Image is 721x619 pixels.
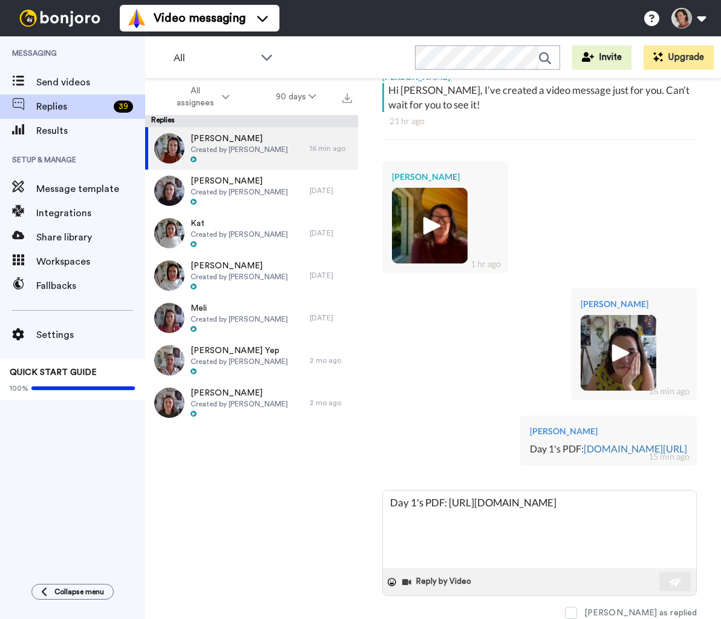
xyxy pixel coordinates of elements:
[471,258,501,270] div: 1 hr ago
[191,357,288,366] span: Created by [PERSON_NAME]
[388,83,694,112] div: Hi [PERSON_NAME], I’ve created a video message just for you. Can’t wait for you to see it!
[154,388,184,418] img: 82c8181a-894f-40fd-a384-8de7c60efdff-thumb.jpg
[342,93,352,103] img: export.svg
[54,587,104,597] span: Collapse menu
[191,302,288,314] span: Meli
[36,328,145,342] span: Settings
[401,573,475,591] button: Reply by Video
[191,187,288,197] span: Created by [PERSON_NAME]
[171,85,220,109] span: All assignees
[174,51,255,65] span: All
[310,313,352,323] div: [DATE]
[36,124,145,138] span: Results
[145,127,358,170] a: [PERSON_NAME]Created by [PERSON_NAME]16 min ago
[15,10,105,27] img: bj-logo-header-white.svg
[390,115,690,127] div: 21 hr ago
[648,451,690,463] div: 15 min ago
[584,607,697,619] div: [PERSON_NAME] as replied
[392,171,498,183] div: [PERSON_NAME]
[581,315,656,391] img: cc62c18f-1cfa-4761-bdee-0ccecb48d40b-thumb.jpg
[584,443,687,454] a: [DOMAIN_NAME][URL]
[602,336,635,369] img: ic_play_thick.png
[31,584,114,600] button: Collapse menu
[310,186,352,196] div: [DATE]
[310,398,352,408] div: 2 mo ago
[36,254,145,269] span: Workspaces
[154,10,246,27] span: Video messaging
[310,228,352,238] div: [DATE]
[191,345,288,357] span: [PERSON_NAME] Yep
[154,133,184,164] img: 3481b16b-d7bc-47dd-a8da-493ab62b21e8-thumb.jpg
[145,382,358,424] a: [PERSON_NAME]Created by [PERSON_NAME]2 mo ago
[191,399,288,409] span: Created by [PERSON_NAME]
[191,387,288,399] span: [PERSON_NAME]
[191,230,288,239] span: Created by [PERSON_NAME]
[10,383,28,393] span: 100%
[669,577,682,587] img: send-white.svg
[154,260,184,291] img: e51ec66a-75f5-4bdf-9fb3-b2215149164a-thumb.jpg
[413,209,446,242] img: ic_play_thick.png
[154,218,184,248] img: b7e39fa9-a765-48d1-b391-af058867b585-thumb.jpg
[145,115,358,127] div: Replies
[36,75,145,90] span: Send videos
[392,188,468,263] img: b78a6e31-c6e4-4fcb-9bff-963f929368f2-thumb.jpg
[191,314,288,324] span: Created by [PERSON_NAME]
[10,368,97,377] span: QUICK START GUIDE
[148,80,253,114] button: All assignees
[191,217,288,230] span: Kat
[530,442,687,456] div: Day 1's PDF:
[145,339,358,382] a: [PERSON_NAME] YepCreated by [PERSON_NAME]2 mo ago
[530,425,687,437] div: [PERSON_NAME]
[36,230,145,245] span: Share library
[154,303,184,333] img: b229309e-9884-4726-8752-e48f42999322-thumb.jpg
[191,145,288,154] span: Created by [PERSON_NAME]
[191,133,288,145] span: [PERSON_NAME]
[114,101,133,113] div: 39
[36,279,145,293] span: Fallbacks
[581,298,687,310] div: [PERSON_NAME]
[154,345,184,376] img: 57cb1afc-7902-4ac4-855c-1ee8daa87e91-thumb.jpg
[644,45,714,70] button: Upgrade
[310,356,352,365] div: 2 mo ago
[310,144,352,153] div: 16 min ago
[191,260,288,272] span: [PERSON_NAME]
[572,45,631,70] button: Invite
[191,175,288,187] span: [PERSON_NAME]
[154,176,184,206] img: 42440f3f-7ab8-4073-8316-698045901fe5-thumb.jpg
[127,8,146,28] img: vm-color.svg
[36,99,109,114] span: Replies
[339,88,356,106] button: Export all results that match these filters now.
[145,254,358,297] a: [PERSON_NAME]Created by [PERSON_NAME][DATE]
[145,170,358,212] a: [PERSON_NAME]Created by [PERSON_NAME][DATE]
[36,182,145,196] span: Message template
[191,272,288,282] span: Created by [PERSON_NAME]
[145,297,358,339] a: MeliCreated by [PERSON_NAME][DATE]
[253,86,339,108] button: 90 days
[310,271,352,280] div: [DATE]
[648,385,690,397] div: 16 min ago
[145,212,358,254] a: KatCreated by [PERSON_NAME][DATE]
[36,206,145,220] span: Integrations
